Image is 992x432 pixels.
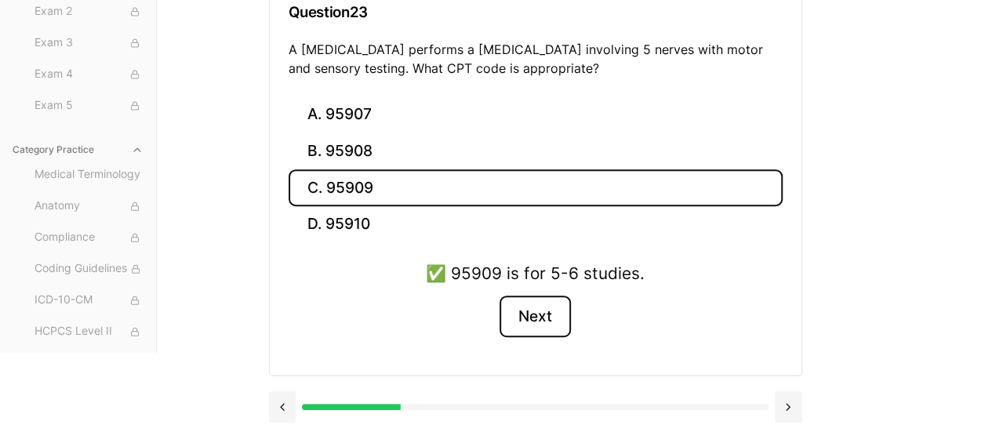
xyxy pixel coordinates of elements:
button: Compliance [28,225,150,250]
button: Coding Guidelines [28,256,150,281]
button: Medical Terminology [28,162,150,187]
button: Anatomy [28,194,150,219]
button: A. 95907 [289,96,783,133]
button: Exam 4 [28,62,150,87]
button: Exam 5 [28,93,150,118]
span: Exam 5 [35,97,144,114]
button: Next [500,296,571,338]
button: B. 95908 [289,133,783,170]
button: D. 95910 [289,206,783,243]
button: C. 95909 [289,169,783,206]
button: HCPCS Level II [28,319,150,344]
div: ✅ 95909 is for 5-6 studies. [426,261,645,285]
button: Category Practice [6,137,150,162]
p: A [MEDICAL_DATA] performs a [MEDICAL_DATA] involving 5 nerves with motor and sensory testing. Wha... [289,40,783,78]
span: Exam 4 [35,66,144,83]
span: Coding Guidelines [35,260,144,278]
span: HCPCS Level II [35,323,144,340]
span: Exam 2 [35,3,144,20]
button: Exam 3 [28,31,150,56]
span: Medical Terminology [35,166,144,183]
span: Exam 3 [35,34,144,52]
span: ICD-10-CM [35,292,144,309]
span: Anatomy [35,198,144,215]
span: Compliance [35,229,144,246]
button: ICD-10-CM [28,288,150,313]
